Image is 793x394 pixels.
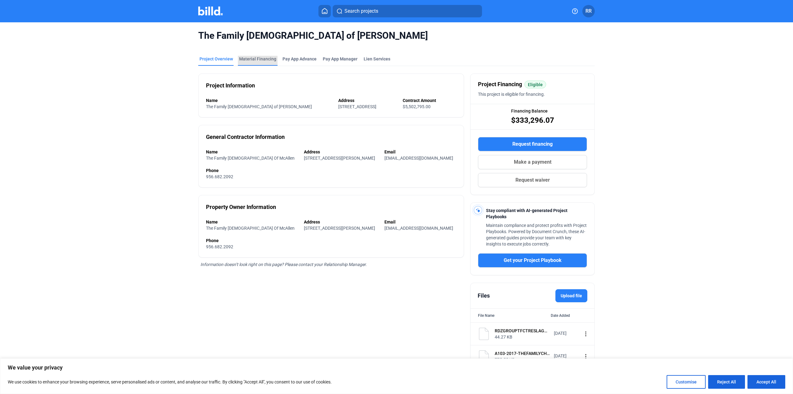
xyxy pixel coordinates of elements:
[384,156,453,161] span: [EMAIL_ADDRESS][DOMAIN_NAME]
[384,219,456,225] div: Email
[304,149,378,155] div: Address
[206,133,285,141] div: General Contractor Information
[495,350,550,356] div: A103-2017-THEFAMILYCHURCHCONTRACT_[DATE]_signed final
[478,155,587,169] button: Make a payment
[582,330,589,338] mat-icon: more_vert
[198,30,595,42] span: The Family [DEMOGRAPHIC_DATA] of [PERSON_NAME]
[478,173,587,187] button: Request waiver
[486,223,587,246] span: Maintain compliance and protect profits with Project Playbooks. Powered by Document Crunch, these...
[199,56,233,62] div: Project Overview
[524,81,546,88] mat-chip: Eligible
[338,97,396,104] div: Address
[333,5,482,17] button: Search projects
[478,92,545,97] span: This project is eligible for financing.
[514,158,551,166] span: Make a payment
[206,167,456,174] div: Phone
[304,226,375,231] span: [STREET_ADDRESS][PERSON_NAME]
[582,5,595,17] button: RR
[206,203,276,211] div: Property Owner Information
[384,226,453,231] span: [EMAIL_ADDRESS][DOMAIN_NAME]
[554,330,579,336] div: [DATE]
[206,237,456,244] div: Phone
[582,353,589,360] mat-icon: more_vert
[747,375,785,389] button: Accept All
[515,176,550,184] span: Request waiver
[206,244,233,249] span: 956.682.2092
[239,56,276,62] div: Material Financing
[198,7,223,15] img: Billd Company Logo
[478,350,490,363] img: document
[495,328,550,334] div: RDZGROUPTFCTRESLAGOSCHURCHSCOPEOFWORK
[206,97,332,104] div: Name
[364,56,390,62] div: Lien Services
[283,56,317,62] div: Pay App Advance
[554,353,579,359] div: [DATE]
[478,312,494,319] div: File Name
[206,104,312,109] span: The Family [DEMOGRAPHIC_DATA] of [PERSON_NAME]
[478,80,522,89] span: Project Financing
[551,312,587,319] div: Date Added
[403,97,456,104] div: Contract Amount
[585,7,592,15] span: RR
[206,219,298,225] div: Name
[708,375,745,389] button: Reject All
[338,104,376,109] span: [STREET_ADDRESS]
[478,291,490,300] div: Files
[512,140,553,148] span: Request financing
[323,56,357,62] span: Pay App Manager
[403,104,431,109] span: $5,502,795.00
[486,208,567,219] span: Stay compliant with AI-generated Project Playbooks
[206,156,295,161] span: The Family [DEMOGRAPHIC_DATA] Of McAllen
[206,174,233,179] span: 956.682.2092
[667,375,706,389] button: Customise
[344,7,378,15] span: Search projects
[478,137,587,151] button: Request financing
[304,156,375,161] span: [STREET_ADDRESS][PERSON_NAME]
[206,81,255,90] div: Project Information
[206,149,298,155] div: Name
[495,334,550,340] div: 44.27 KB
[555,289,587,302] label: Upload file
[8,364,785,371] p: We value your privacy
[304,219,378,225] div: Address
[504,257,562,264] span: Get your Project Playbook
[478,328,490,340] img: document
[478,253,587,268] button: Get your Project Playbook
[511,108,548,114] span: Financing Balance
[8,378,332,386] p: We use cookies to enhance your browsing experience, serve personalised ads or content, and analys...
[200,262,367,267] span: Information doesn’t look right on this page? Please contact your Relationship Manager.
[384,149,456,155] div: Email
[511,115,554,125] span: $333,296.07
[495,356,550,363] div: 775.55 KB
[206,226,295,231] span: The Family [DEMOGRAPHIC_DATA] Of McAllen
